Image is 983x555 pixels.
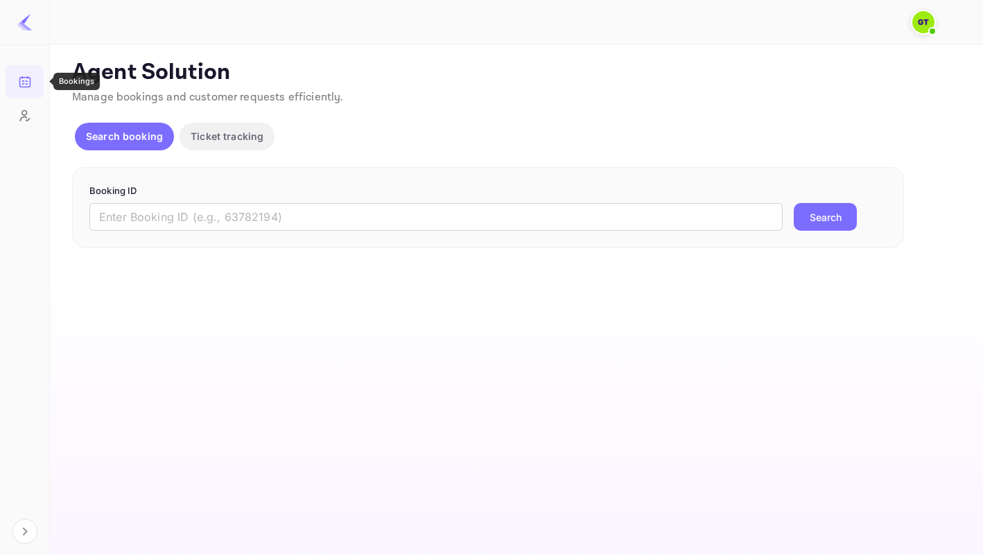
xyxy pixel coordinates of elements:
[794,203,857,231] button: Search
[912,11,934,33] img: George Thomas
[72,59,958,87] p: Agent Solution
[86,129,163,143] p: Search booking
[17,14,33,30] img: LiteAPI
[72,90,344,105] span: Manage bookings and customer requests efficiently.
[191,129,263,143] p: Ticket tracking
[89,184,887,198] p: Booking ID
[53,73,100,90] div: Bookings
[6,99,44,131] a: Customers
[6,65,44,97] a: Bookings
[12,519,37,544] button: Expand navigation
[89,203,783,231] input: Enter Booking ID (e.g., 63782194)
